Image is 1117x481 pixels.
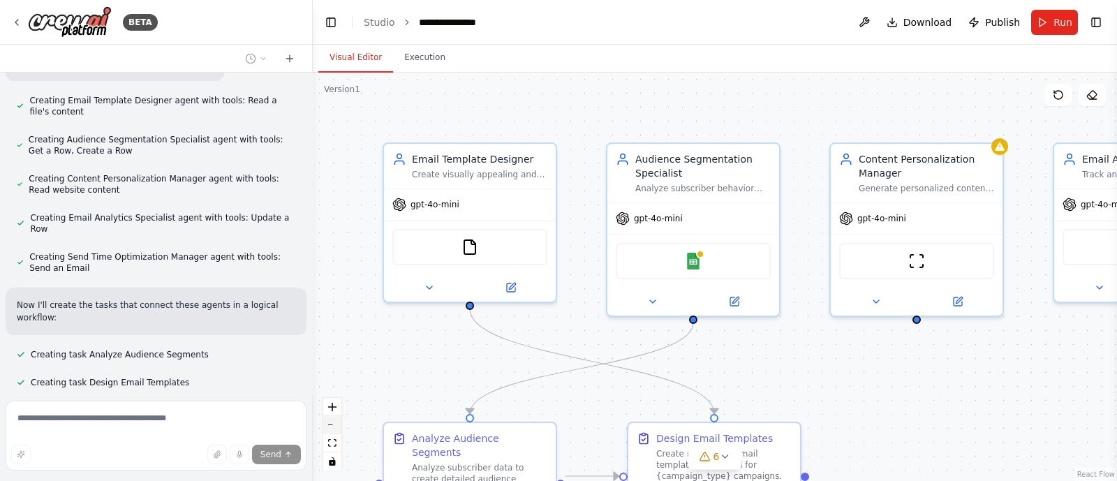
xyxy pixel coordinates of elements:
[412,152,547,166] div: Email Template Designer
[318,43,393,73] button: Visual Editor
[29,95,295,117] span: Creating Email Template Designer agent with tools: Read a file's content
[461,239,478,256] img: FileReadTool
[857,213,906,224] span: gpt-4o-mini
[635,152,771,180] div: Audience Segmentation Specialist
[918,293,997,310] button: Open in side panel
[963,10,1026,35] button: Publish
[908,253,925,269] img: ScrapeWebsiteTool
[230,445,249,464] button: Click to speak your automation idea
[239,50,273,67] button: Switch to previous chat
[31,349,209,360] span: Creating task Analyze Audience Segments
[634,213,683,224] span: gpt-4o-mini
[29,134,295,156] span: Creating Audience Segmentation Specialist agent with tools: Get a Row, Create a Row
[364,15,488,29] nav: breadcrumb
[859,152,994,180] div: Content Personalization Manager
[324,84,360,95] div: Version 1
[713,450,720,464] span: 6
[463,309,721,414] g: Edge from 734fbd23-9d09-4cef-ad90-509a7b8a1be4 to f1c0b060-b6e9-41d1-8d8f-1cfd99d5e0d1
[383,142,557,303] div: Email Template DesignerCreate visually appealing and conversion-optimized email templates for {ca...
[323,416,341,434] button: zoom out
[393,43,457,73] button: Execution
[17,299,295,324] p: Now I'll create the tasks that connect these agents in a logical workflow:
[688,444,742,470] button: 6
[11,445,31,464] button: Improve this prompt
[903,15,952,29] span: Download
[829,142,1004,317] div: Content Personalization ManagerGenerate personalized content for each subscriber segment based on...
[412,431,547,459] div: Analyze Audience Segments
[279,50,301,67] button: Start a new chat
[29,173,295,195] span: Creating Content Personalization Manager agent with tools: Read website content
[606,142,781,317] div: Audience Segmentation SpecialistAnalyze subscriber behavior and engagement data for {target_audie...
[471,279,550,296] button: Open in side panel
[123,14,158,31] div: BETA
[323,398,341,471] div: React Flow controls
[207,445,227,464] button: Upload files
[859,183,994,194] div: Generate personalized content for each subscriber segment based on {personalization_data}, ensuri...
[1077,471,1115,478] a: React Flow attribution
[30,212,295,235] span: Creating Email Analytics Specialist agent with tools: Update a Row
[323,398,341,416] button: zoom in
[695,293,774,310] button: Open in side panel
[1086,13,1106,32] button: Show right sidebar
[463,323,700,414] g: Edge from b87bb530-0cb3-470e-bb7d-af3937b82de1 to 41c3abb2-2ae3-4d68-801c-74824ecdf099
[252,445,301,464] button: Send
[1053,15,1072,29] span: Run
[364,17,395,28] a: Studio
[685,253,702,269] img: Google Sheets
[881,10,958,35] button: Download
[985,15,1020,29] span: Publish
[1031,10,1078,35] button: Run
[321,13,341,32] button: Hide left sidebar
[410,199,459,210] span: gpt-4o-mini
[323,434,341,452] button: fit view
[260,449,281,460] span: Send
[29,251,295,274] span: Creating Send Time Optimization Manager agent with tools: Send an Email
[28,6,112,38] img: Logo
[31,377,189,388] span: Creating task Design Email Templates
[323,452,341,471] button: toggle interactivity
[656,431,773,445] div: Design Email Templates
[635,183,771,194] div: Analyze subscriber behavior and engagement data for {target_audience} to create precise audience ...
[412,169,547,180] div: Create visually appealing and conversion-optimized email templates for {campaign_type} campaigns ...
